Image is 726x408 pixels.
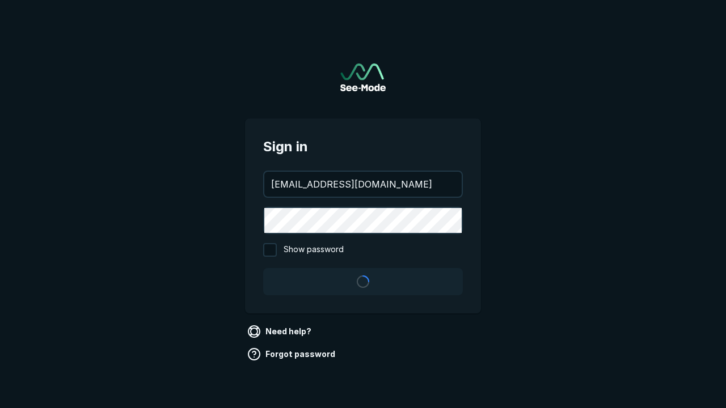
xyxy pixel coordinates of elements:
input: your@email.com [264,172,462,197]
a: Go to sign in [340,63,386,91]
a: Forgot password [245,345,340,363]
a: Need help? [245,322,316,341]
span: Sign in [263,137,463,157]
img: See-Mode Logo [340,63,386,91]
span: Show password [284,243,344,257]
